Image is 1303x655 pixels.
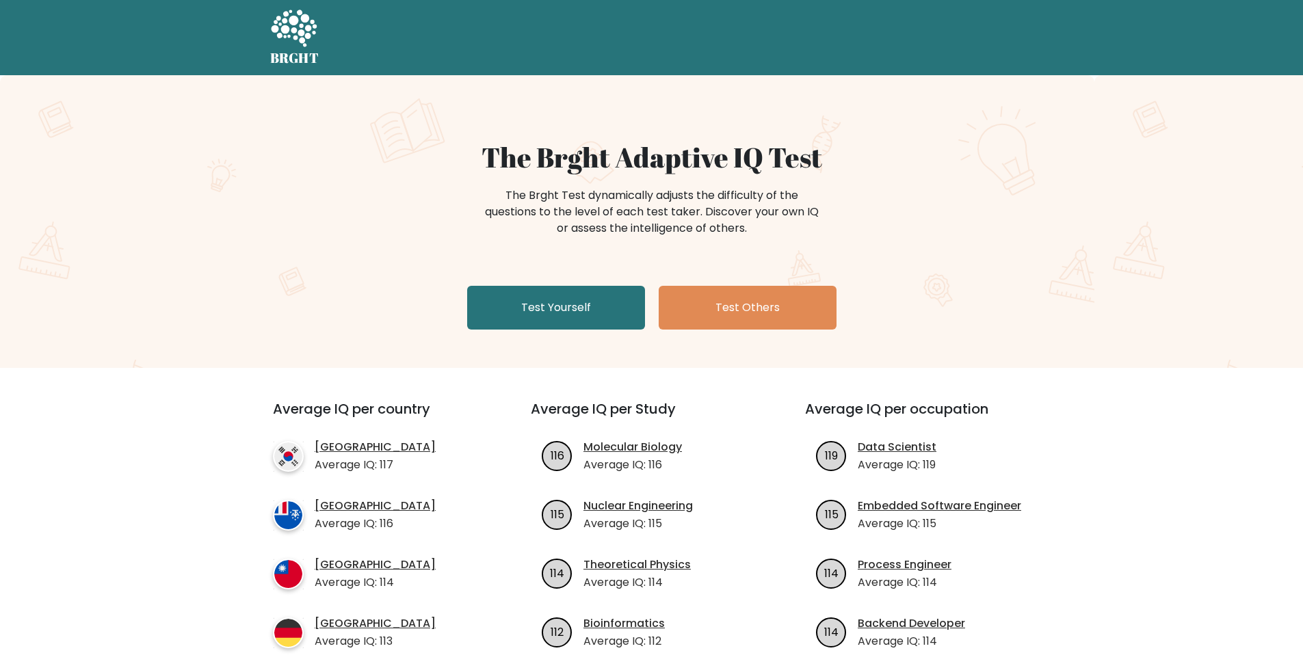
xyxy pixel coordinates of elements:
[315,439,436,455] a: [GEOGRAPHIC_DATA]
[858,557,951,573] a: Process Engineer
[273,617,304,648] img: country
[318,141,986,174] h1: The Brght Adaptive IQ Test
[583,574,691,591] p: Average IQ: 114
[315,615,436,632] a: [GEOGRAPHIC_DATA]
[583,557,691,573] a: Theoretical Physics
[583,633,665,650] p: Average IQ: 112
[270,5,319,70] a: BRGHT
[825,506,839,522] text: 115
[858,439,936,455] a: Data Scientist
[315,574,436,591] p: Average IQ: 114
[825,447,838,463] text: 119
[531,401,772,433] h3: Average IQ per Study
[583,498,693,514] a: Nuclear Engineering
[583,516,693,532] p: Average IQ: 115
[583,457,682,473] p: Average IQ: 116
[824,624,839,639] text: 114
[315,498,436,514] a: [GEOGRAPHIC_DATA]
[583,439,682,455] a: Molecular Biology
[858,574,951,591] p: Average IQ: 114
[315,633,436,650] p: Average IQ: 113
[858,615,965,632] a: Backend Developer
[315,557,436,573] a: [GEOGRAPHIC_DATA]
[824,565,839,580] text: 114
[315,457,436,473] p: Average IQ: 117
[551,624,564,639] text: 112
[858,633,965,650] p: Average IQ: 114
[858,498,1021,514] a: Embedded Software Engineer
[858,457,936,473] p: Average IQ: 119
[550,565,564,580] text: 114
[467,286,645,330] a: Test Yourself
[583,615,665,632] a: Bioinformatics
[273,500,304,531] img: country
[481,187,823,237] div: The Brght Test dynamically adjusts the difficulty of the questions to the level of each test take...
[551,447,564,463] text: 116
[858,516,1021,532] p: Average IQ: 115
[659,286,837,330] a: Test Others
[273,559,304,589] img: country
[273,441,304,472] img: country
[805,401,1047,433] h3: Average IQ per occupation
[273,401,482,433] h3: Average IQ per country
[315,516,436,532] p: Average IQ: 116
[270,50,319,66] h5: BRGHT
[551,506,564,522] text: 115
